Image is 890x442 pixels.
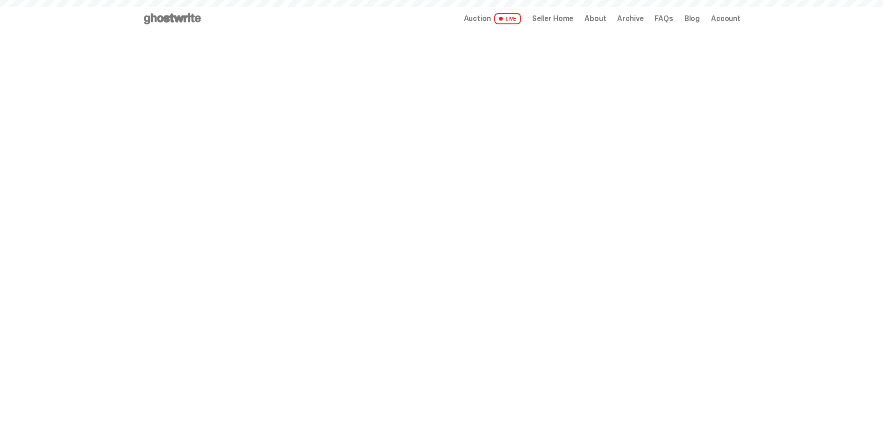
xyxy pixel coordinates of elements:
[617,15,643,22] a: Archive
[684,15,700,22] a: Blog
[464,15,491,22] span: Auction
[711,15,740,22] a: Account
[532,15,573,22] a: Seller Home
[464,13,521,24] a: Auction LIVE
[584,15,606,22] a: About
[655,15,673,22] a: FAQs
[494,13,521,24] span: LIVE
